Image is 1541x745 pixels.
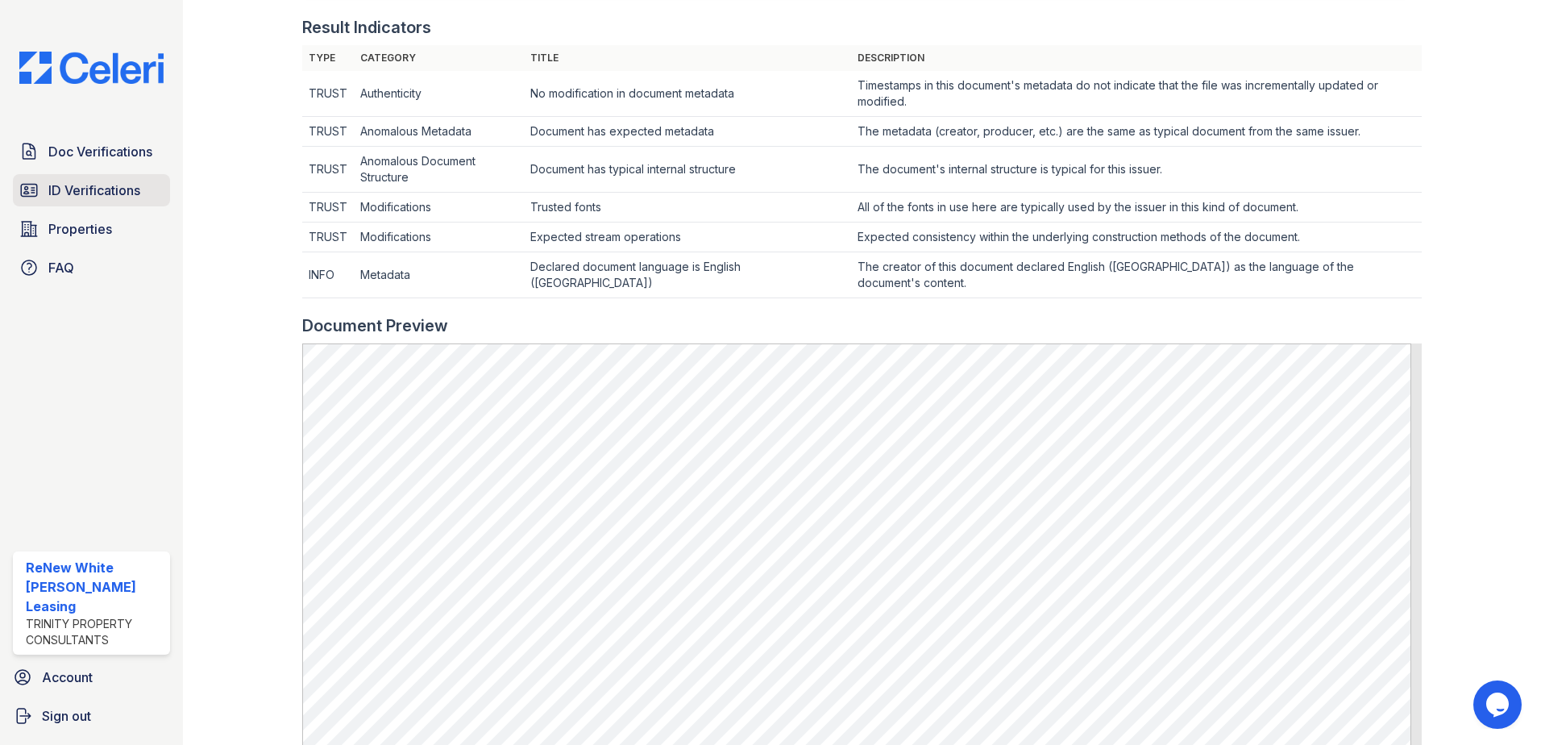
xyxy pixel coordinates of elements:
[13,135,170,168] a: Doc Verifications
[302,45,354,71] th: Type
[354,117,524,147] td: Anomalous Metadata
[42,706,91,726] span: Sign out
[6,700,177,732] a: Sign out
[1473,680,1525,729] iframe: chat widget
[524,147,851,193] td: Document has typical internal structure
[524,252,851,298] td: Declared document language is English ([GEOGRAPHIC_DATA])
[6,52,177,84] img: CE_Logo_Blue-a8612792a0a2168367f1c8372b55b34899dd931a85d93a1a3d3e32e68fde9ad4.png
[302,252,354,298] td: INFO
[524,223,851,252] td: Expected stream operations
[851,223,1423,252] td: Expected consistency within the underlying construction methods of the document.
[524,117,851,147] td: Document has expected metadata
[13,252,170,284] a: FAQ
[851,193,1423,223] td: All of the fonts in use here are typically used by the issuer in this kind of document.
[524,45,851,71] th: Title
[302,16,431,39] div: Result Indicators
[302,117,354,147] td: TRUST
[302,193,354,223] td: TRUST
[851,117,1423,147] td: The metadata (creator, producer, etc.) are the same as typical document from the same issuer.
[302,314,448,337] div: Document Preview
[354,223,524,252] td: Modifications
[851,147,1423,193] td: The document's internal structure is typical for this issuer.
[26,616,164,648] div: Trinity Property Consultants
[6,661,177,693] a: Account
[302,223,354,252] td: TRUST
[302,147,354,193] td: TRUST
[354,71,524,117] td: Authenticity
[354,252,524,298] td: Metadata
[524,193,851,223] td: Trusted fonts
[851,71,1423,117] td: Timestamps in this document's metadata do not indicate that the file was incrementally updated or...
[48,219,112,239] span: Properties
[42,668,93,687] span: Account
[851,45,1423,71] th: Description
[13,174,170,206] a: ID Verifications
[354,45,524,71] th: Category
[354,193,524,223] td: Modifications
[302,71,354,117] td: TRUST
[13,213,170,245] a: Properties
[48,181,140,200] span: ID Verifications
[26,558,164,616] div: ReNew White [PERSON_NAME] Leasing
[354,147,524,193] td: Anomalous Document Structure
[851,252,1423,298] td: The creator of this document declared English ([GEOGRAPHIC_DATA]) as the language of the document...
[524,71,851,117] td: No modification in document metadata
[48,258,74,277] span: FAQ
[48,142,152,161] span: Doc Verifications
